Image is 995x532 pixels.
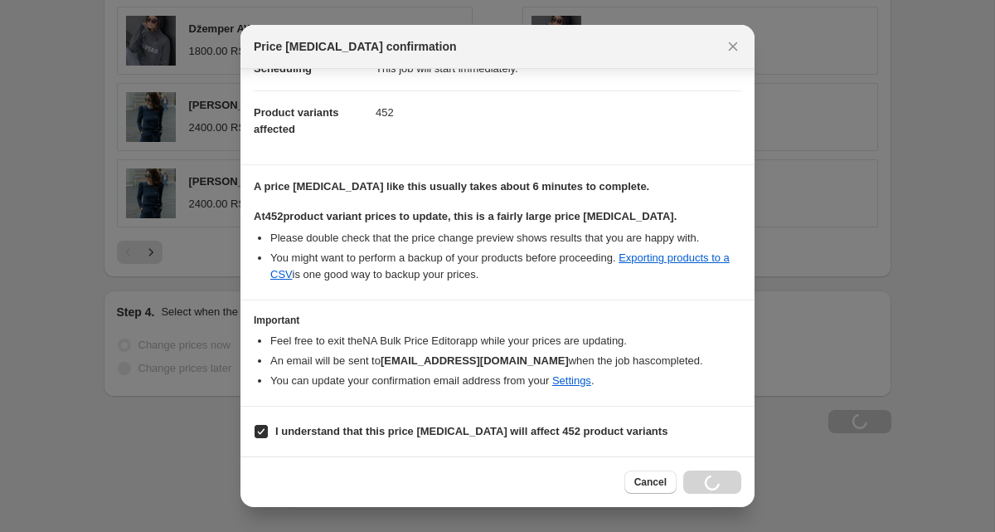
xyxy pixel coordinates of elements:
a: Exporting products to a CSV [270,251,730,281]
span: Price [MEDICAL_DATA] confirmation [254,38,457,55]
b: [EMAIL_ADDRESS][DOMAIN_NAME] [381,354,569,367]
button: Cancel [624,471,677,494]
button: Close [721,35,745,58]
b: A price [MEDICAL_DATA] like this usually takes about 6 minutes to complete. [254,180,649,193]
b: At 452 product variant prices to update, this is a fairly large price [MEDICAL_DATA]. [254,210,677,222]
span: Product variants affected [254,106,339,135]
h3: Important [254,314,741,327]
span: Cancel [634,476,667,489]
li: An email will be sent to when the job has completed . [270,353,741,369]
li: You can update your confirmation email address from your . [270,373,741,389]
span: Scheduling [254,62,312,75]
li: Feel free to exit the NA Bulk Price Editor app while your prices are updating. [270,333,741,349]
dd: This job will start immediately. [376,46,741,90]
li: Please double check that the price change preview shows results that you are happy with. [270,230,741,246]
b: I understand that this price [MEDICAL_DATA] will affect 452 product variants [275,425,667,437]
a: Settings [552,374,591,387]
li: You might want to perform a backup of your products before proceeding. is one good way to backup ... [270,250,741,283]
dd: 452 [376,90,741,134]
